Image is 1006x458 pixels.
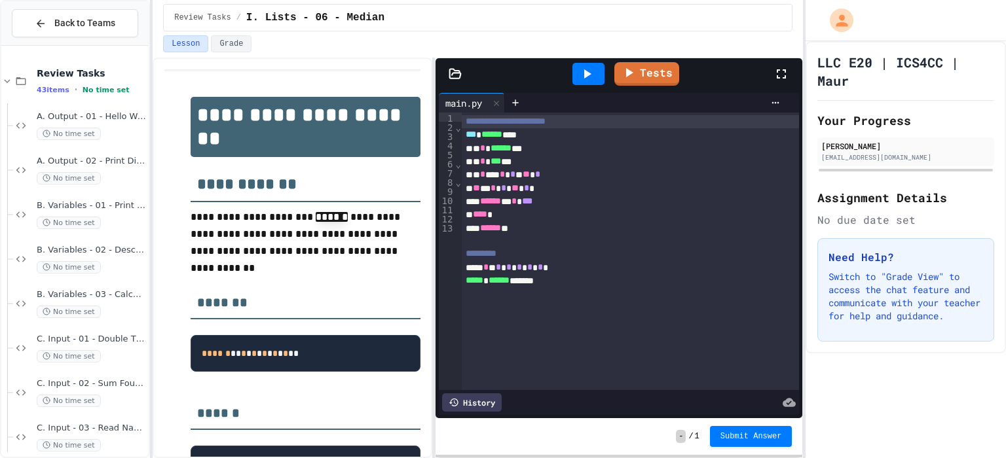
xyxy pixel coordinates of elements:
[817,111,994,130] h2: Your Progress
[439,149,455,158] div: 5
[829,270,983,323] p: Switch to "Grade View" to access the chat feature and communicate with your teacher for help and ...
[816,5,857,35] div: My Account
[897,349,993,404] iframe: chat widget
[439,113,455,122] div: 1
[439,222,455,232] div: 13
[37,217,101,229] span: No time set
[37,334,146,345] span: C. Input - 01 - Double The Number
[688,431,693,442] span: /
[439,158,455,167] div: 6
[720,431,782,442] span: Submit Answer
[37,378,146,389] span: C. Input - 02 - Sum Four Integers
[439,122,455,131] div: 2
[37,423,146,434] span: C. Input - 03 - Read Name
[37,128,101,140] span: No time set
[37,289,146,300] span: B. Variables - 03 - Calculate
[829,249,983,265] h3: Need Help?
[37,156,146,167] span: A. Output - 02 - Print Diamond Shape
[439,186,455,195] div: 9
[211,35,251,52] button: Grade
[676,430,686,443] span: -
[439,131,455,140] div: 3
[455,159,461,169] span: Fold line
[695,431,699,442] span: 1
[821,152,990,162] div: [EMAIL_ADDRESS][DOMAIN_NAME]
[439,140,455,149] div: 4
[710,426,792,447] button: Submit Answer
[37,261,101,273] span: No time set
[817,212,994,228] div: No due date set
[817,53,994,90] h1: LLC E20 | ICS4CC | Maur
[817,188,994,207] h2: Assignment Details
[37,111,146,122] span: A. Output - 01 - Hello World
[37,172,101,185] span: No time set
[439,195,455,204] div: 10
[37,67,146,79] span: Review Tasks
[246,10,384,26] span: I. Lists - 06 - Median
[455,122,461,133] span: Fold line
[54,16,115,30] span: Back to Teams
[163,35,208,52] button: Lesson
[37,439,101,451] span: No time set
[821,140,990,152] div: [PERSON_NAME]
[439,93,505,113] div: main.py
[37,245,146,256] span: B. Variables - 02 - Describe Person
[455,177,461,188] span: Fold line
[439,213,455,222] div: 12
[75,84,77,95] span: •
[37,86,69,94] span: 43 items
[236,12,241,23] span: /
[439,96,489,110] div: main.py
[439,204,455,213] div: 11
[37,350,101,362] span: No time set
[439,167,455,177] div: 7
[37,395,101,407] span: No time set
[37,306,101,318] span: No time set
[83,86,130,94] span: No time set
[614,62,679,86] a: Tests
[439,177,455,186] div: 8
[951,406,993,445] iframe: chat widget
[37,200,146,211] span: B. Variables - 01 - Print Values
[174,12,231,23] span: Review Tasks
[442,393,502,412] div: History
[12,9,138,37] button: Back to Teams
